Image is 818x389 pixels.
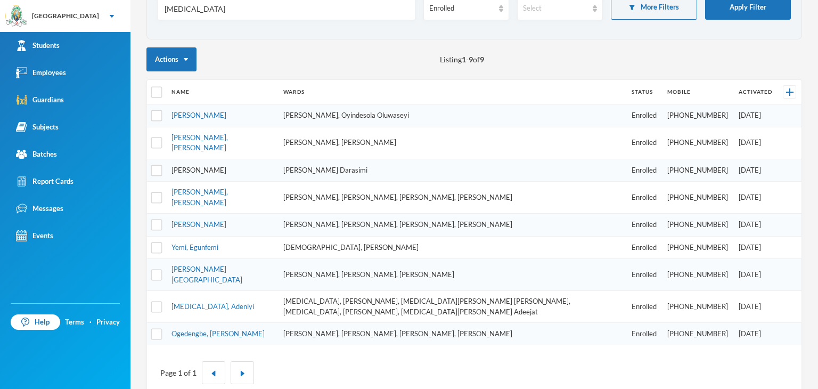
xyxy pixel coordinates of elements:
[278,323,626,345] td: [PERSON_NAME], [PERSON_NAME], [PERSON_NAME], [PERSON_NAME]
[278,214,626,237] td: [PERSON_NAME], [PERSON_NAME], [PERSON_NAME], [PERSON_NAME]
[171,265,242,284] a: [PERSON_NAME][GEOGRAPHIC_DATA]
[662,214,733,237] td: [PHONE_NUMBER]
[11,314,60,330] a: Help
[16,176,73,187] div: Report Cards
[166,80,278,104] th: Name
[662,104,733,127] td: [PHONE_NUMBER]
[171,329,265,338] a: Ogedengbe, [PERSON_NAME]
[16,94,64,106] div: Guardians
[160,367,197,378] div: Page 1 of 1
[6,6,27,27] img: logo
[480,55,484,64] b: 9
[626,159,662,182] td: Enrolled
[733,214,778,237] td: [DATE]
[662,80,733,104] th: Mobile
[16,203,63,214] div: Messages
[662,159,733,182] td: [PHONE_NUMBER]
[16,67,66,78] div: Employees
[16,40,60,51] div: Students
[733,182,778,214] td: [DATE]
[96,317,120,328] a: Privacy
[278,259,626,291] td: [PERSON_NAME], [PERSON_NAME], [PERSON_NAME]
[733,80,778,104] th: Activated
[733,104,778,127] td: [DATE]
[462,55,466,64] b: 1
[171,166,226,174] a: [PERSON_NAME]
[733,159,778,182] td: [DATE]
[626,291,662,323] td: Enrolled
[171,133,228,152] a: [PERSON_NAME], [PERSON_NAME]
[662,236,733,259] td: [PHONE_NUMBER]
[16,149,57,160] div: Batches
[65,317,84,328] a: Terms
[733,236,778,259] td: [DATE]
[32,11,99,21] div: [GEOGRAPHIC_DATA]
[278,291,626,323] td: [MEDICAL_DATA], [PERSON_NAME], [MEDICAL_DATA][PERSON_NAME] [PERSON_NAME], [MEDICAL_DATA], [PERSON...
[523,3,587,14] div: Select
[16,230,53,241] div: Events
[171,220,226,229] a: [PERSON_NAME]
[146,47,197,71] button: Actions
[626,236,662,259] td: Enrolled
[733,323,778,345] td: [DATE]
[662,127,733,159] td: [PHONE_NUMBER]
[786,88,794,96] img: +
[733,127,778,159] td: [DATE]
[626,259,662,291] td: Enrolled
[662,182,733,214] td: [PHONE_NUMBER]
[171,188,228,207] a: [PERSON_NAME], [PERSON_NAME]
[626,80,662,104] th: Status
[278,80,626,104] th: Wards
[626,127,662,159] td: Enrolled
[89,317,92,328] div: ·
[626,182,662,214] td: Enrolled
[278,104,626,127] td: [PERSON_NAME], Oyindesola Oluwaseyi
[626,214,662,237] td: Enrolled
[171,111,226,119] a: [PERSON_NAME]
[171,243,218,252] a: Yemi, Egunfemi
[662,291,733,323] td: [PHONE_NUMBER]
[429,3,494,14] div: Enrolled
[278,159,626,182] td: [PERSON_NAME] Darasimi
[733,259,778,291] td: [DATE]
[278,236,626,259] td: [DEMOGRAPHIC_DATA], [PERSON_NAME]
[171,302,254,311] a: [MEDICAL_DATA], Adeniyi
[469,55,473,64] b: 9
[16,121,59,133] div: Subjects
[662,259,733,291] td: [PHONE_NUMBER]
[626,323,662,345] td: Enrolled
[278,182,626,214] td: [PERSON_NAME], [PERSON_NAME], [PERSON_NAME], [PERSON_NAME]
[278,127,626,159] td: [PERSON_NAME], [PERSON_NAME]
[626,104,662,127] td: Enrolled
[662,323,733,345] td: [PHONE_NUMBER]
[733,291,778,323] td: [DATE]
[440,54,484,65] span: Listing - of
